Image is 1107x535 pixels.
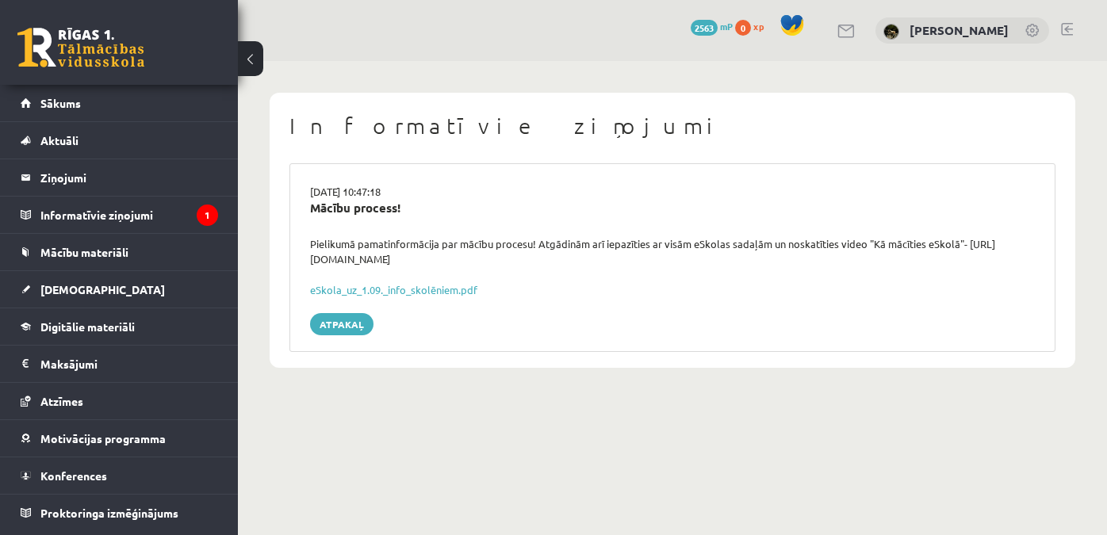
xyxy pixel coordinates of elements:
a: Informatīvie ziņojumi1 [21,197,218,233]
a: [PERSON_NAME] [910,22,1009,38]
legend: Maksājumi [40,346,218,382]
a: Motivācijas programma [21,420,218,457]
legend: Informatīvie ziņojumi [40,197,218,233]
a: Digitālie materiāli [21,308,218,345]
span: xp [753,20,764,32]
a: 0 xp [735,20,772,32]
span: 2563 [691,20,718,36]
span: Sākums [40,96,81,110]
span: Konferences [40,468,107,483]
h1: Informatīvie ziņojumi [289,113,1055,139]
span: Digitālie materiāli [40,319,135,334]
a: 2563 mP [691,20,733,32]
a: Atpakaļ [310,313,373,335]
span: Motivācijas programma [40,431,166,445]
i: 1 [197,204,218,226]
span: 0 [735,20,751,36]
a: Atzīmes [21,383,218,419]
legend: Ziņojumi [40,159,218,196]
span: Mācību materiāli [40,245,128,259]
span: Atzīmes [40,394,83,408]
div: Mācību process! [310,199,1035,217]
span: Aktuāli [40,133,79,147]
a: [DEMOGRAPHIC_DATA] [21,271,218,308]
span: mP [720,20,733,32]
div: [DATE] 10:47:18 [298,184,1047,200]
a: Proktoringa izmēģinājums [21,495,218,531]
a: eSkola_uz_1.09._info_skolēniem.pdf [310,283,477,296]
span: Proktoringa izmēģinājums [40,506,178,520]
img: Ričards Jansons [883,24,899,40]
a: Konferences [21,457,218,494]
a: Sākums [21,85,218,121]
a: Maksājumi [21,346,218,382]
a: Mācību materiāli [21,234,218,270]
div: Pielikumā pamatinformācija par mācību procesu! Atgādinām arī iepazīties ar visām eSkolas sadaļām ... [298,236,1047,267]
a: Aktuāli [21,122,218,159]
span: [DEMOGRAPHIC_DATA] [40,282,165,296]
a: Ziņojumi [21,159,218,196]
a: Rīgas 1. Tālmācības vidusskola [17,28,144,67]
